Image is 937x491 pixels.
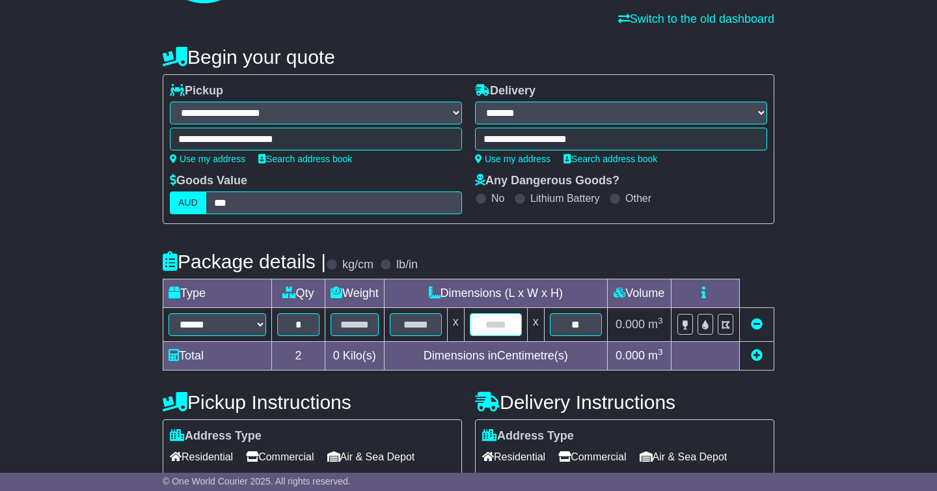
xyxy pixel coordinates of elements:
[384,279,607,308] td: Dimensions (L x W x H)
[475,174,619,188] label: Any Dangerous Goods?
[564,154,657,164] a: Search address book
[616,349,645,362] span: 0.000
[616,318,645,331] span: 0.000
[475,154,550,164] a: Use my address
[272,342,325,371] td: 2
[325,279,385,308] td: Weight
[342,258,373,272] label: kg/cm
[163,342,272,371] td: Total
[558,447,626,467] span: Commercial
[527,308,544,342] td: x
[272,279,325,308] td: Qty
[396,258,418,272] label: lb/in
[325,342,385,371] td: Kilo(s)
[475,84,536,98] label: Delivery
[170,174,247,188] label: Goods Value
[482,429,574,443] label: Address Type
[491,192,504,204] label: No
[163,46,774,68] h4: Begin your quote
[482,447,545,467] span: Residential
[447,308,464,342] td: x
[658,347,663,357] sup: 3
[333,349,340,362] span: 0
[170,84,223,98] label: Pickup
[170,429,262,443] label: Address Type
[163,279,272,308] td: Type
[170,191,206,214] label: AUD
[648,318,663,331] span: m
[625,192,651,204] label: Other
[163,476,351,486] span: © One World Courier 2025. All rights reserved.
[163,391,462,413] h4: Pickup Instructions
[170,447,233,467] span: Residential
[640,447,727,467] span: Air & Sea Depot
[751,318,763,331] a: Remove this item
[327,447,415,467] span: Air & Sea Depot
[607,279,671,308] td: Volume
[258,154,352,164] a: Search address book
[658,316,663,326] sup: 3
[530,192,600,204] label: Lithium Battery
[170,154,245,164] a: Use my address
[246,447,314,467] span: Commercial
[751,349,763,362] a: Add new item
[384,342,607,371] td: Dimensions in Centimetre(s)
[618,12,774,25] a: Switch to the old dashboard
[475,391,774,413] h4: Delivery Instructions
[163,251,326,272] h4: Package details |
[648,349,663,362] span: m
